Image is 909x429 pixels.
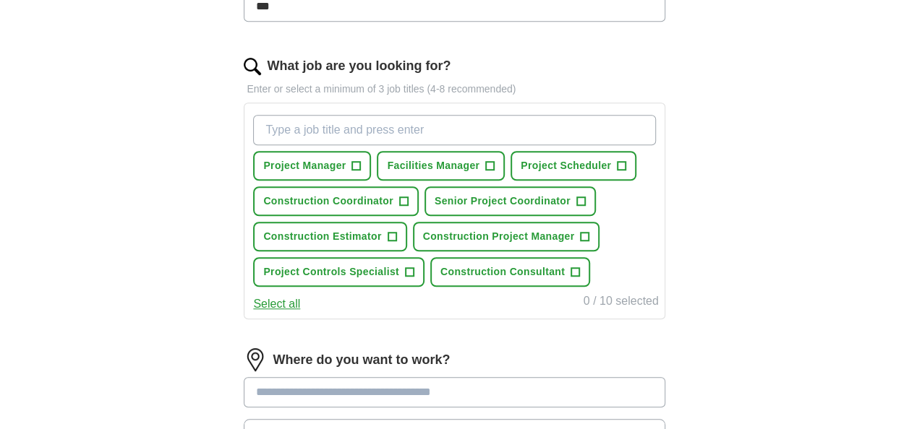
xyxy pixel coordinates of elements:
[263,194,393,209] span: Construction Coordinator
[387,158,479,173] span: Facilities Manager
[253,222,406,251] button: Construction Estimator
[263,264,399,279] span: Project Controls Specialist
[584,292,659,313] div: 0 / 10 selected
[435,194,571,209] span: Senior Project Coordinator
[253,186,419,216] button: Construction Coordinator
[244,82,665,97] p: Enter or select a minimum of 3 job titles (4-8 recommended)
[413,222,600,251] button: Construction Project Manager
[267,56,451,76] label: What job are you looking for?
[244,348,267,371] img: location.png
[423,229,575,244] span: Construction Project Manager
[263,229,381,244] span: Construction Estimator
[253,257,424,287] button: Project Controls Specialist
[263,158,346,173] span: Project Manager
[253,295,300,313] button: Select all
[253,151,371,181] button: Project Manager
[244,58,261,75] img: search.png
[521,158,611,173] span: Project Scheduler
[430,257,590,287] button: Construction Consultant
[273,350,450,370] label: Where do you want to work?
[511,151,636,181] button: Project Scheduler
[424,186,596,216] button: Senior Project Coordinator
[440,264,565,279] span: Construction Consultant
[377,151,505,181] button: Facilities Manager
[253,115,655,145] input: Type a job title and press enter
